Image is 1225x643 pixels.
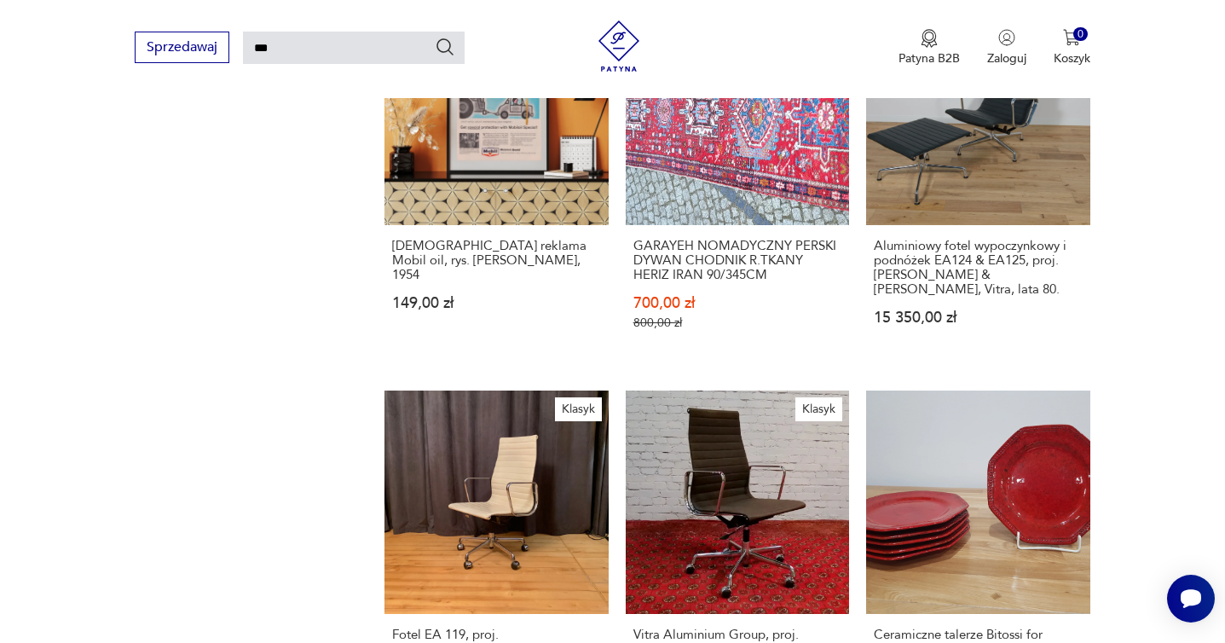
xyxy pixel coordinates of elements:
[1073,27,1088,42] div: 0
[921,29,938,48] img: Ikona medalu
[633,239,842,282] h3: GARAYEH NOMADYCZNY PERSKI DYWAN CHODNIK R.TKANY HERIZ IRAN 90/345CM
[392,239,601,282] h3: [DEMOGRAPHIC_DATA] reklama Mobil oil, rys. [PERSON_NAME], 1954
[435,37,455,57] button: Szukaj
[1054,50,1090,67] p: Koszyk
[135,43,229,55] a: Sprzedawaj
[987,29,1026,67] button: Zaloguj
[626,1,850,363] a: SaleGARAYEH NOMADYCZNY PERSKI DYWAN CHODNIK R.TKANY HERIZ IRAN 90/345CMGARAYEH NOMADYCZNY PERSKI ...
[1054,29,1090,67] button: 0Koszyk
[987,50,1026,67] p: Zaloguj
[384,1,609,363] a: Amerykańska reklama Mobil oil, rys. Raymond Savignac, 1954[DEMOGRAPHIC_DATA] reklama Mobil oil, r...
[593,20,644,72] img: Patyna - sklep z meblami i dekoracjami vintage
[874,239,1083,297] h3: Aluminiowy fotel wypoczynkowy i podnóżek EA124 & EA125, proj. [PERSON_NAME] & [PERSON_NAME], Vitr...
[633,296,842,310] p: 700,00 zł
[392,296,601,310] p: 149,00 zł
[135,32,229,63] button: Sprzedawaj
[1167,575,1215,623] iframe: Smartsupp widget button
[874,310,1083,325] p: 15 350,00 zł
[1063,29,1080,46] img: Ikona koszyka
[633,316,842,330] p: 800,00 zł
[899,50,960,67] p: Patyna B2B
[899,29,960,67] a: Ikona medaluPatyna B2B
[899,29,960,67] button: Patyna B2B
[998,29,1015,46] img: Ikonka użytkownika
[866,1,1090,363] a: KlasykAluminiowy fotel wypoczynkowy i podnóżek EA124 & EA125, proj. Charles & Ray Eames, Vitra, l...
